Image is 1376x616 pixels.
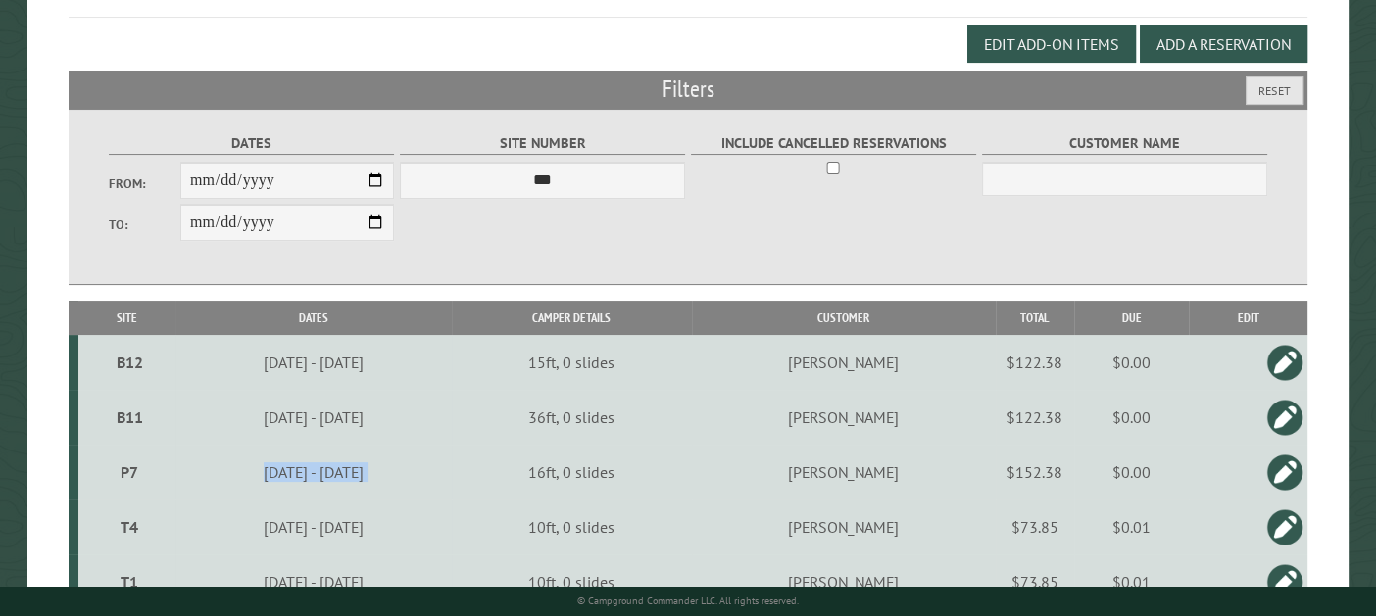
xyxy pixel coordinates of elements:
[1074,335,1190,390] td: $0.00
[996,554,1074,610] td: $73.85
[179,517,449,537] div: [DATE] - [DATE]
[175,301,451,335] th: Dates
[452,335,692,390] td: 15ft, 0 slides
[996,390,1074,445] td: $122.38
[109,132,394,155] label: Dates
[78,301,175,335] th: Site
[692,301,996,335] th: Customer
[692,335,996,390] td: [PERSON_NAME]
[996,301,1074,335] th: Total
[577,594,799,607] small: © Campground Commander LLC. All rights reserved.
[452,499,692,554] td: 10ft, 0 slides
[179,572,449,592] div: [DATE] - [DATE]
[86,407,172,427] div: B11
[692,390,996,445] td: [PERSON_NAME]
[1140,25,1307,63] button: Add a Reservation
[1074,499,1190,554] td: $0.01
[452,554,692,610] td: 10ft, 0 slides
[109,174,180,193] label: From:
[1074,554,1190,610] td: $0.01
[996,499,1074,554] td: $73.85
[1074,390,1190,445] td: $0.00
[179,353,449,372] div: [DATE] - [DATE]
[692,445,996,499] td: [PERSON_NAME]
[400,132,685,155] label: Site Number
[692,554,996,610] td: [PERSON_NAME]
[692,499,996,554] td: [PERSON_NAME]
[86,572,172,592] div: T1
[1074,445,1190,499] td: $0.00
[982,132,1267,155] label: Customer Name
[179,462,449,482] div: [DATE] - [DATE]
[691,132,976,155] label: Include Cancelled Reservations
[86,517,172,537] div: T4
[179,407,449,427] div: [DATE] - [DATE]
[996,445,1074,499] td: $152.38
[996,335,1074,390] td: $122.38
[1189,301,1306,335] th: Edit
[86,462,172,482] div: P7
[967,25,1136,63] button: Edit Add-on Items
[1246,76,1303,105] button: Reset
[452,301,692,335] th: Camper Details
[452,445,692,499] td: 16ft, 0 slides
[86,353,172,372] div: B12
[452,390,692,445] td: 36ft, 0 slides
[69,71,1307,108] h2: Filters
[109,215,180,234] label: To:
[1074,301,1190,335] th: Due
